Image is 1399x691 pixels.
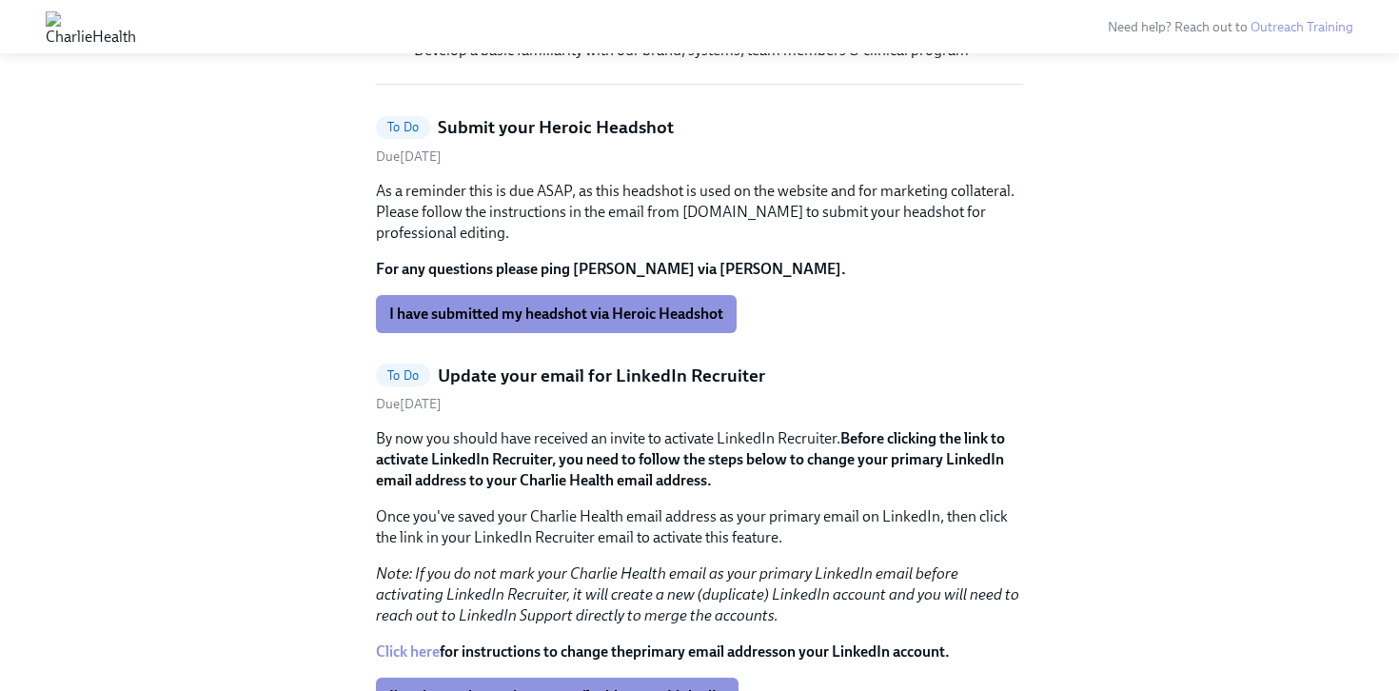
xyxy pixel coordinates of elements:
span: I have submitted my headshot via Heroic Headshot [389,305,723,324]
h5: Update your email for LinkedIn Recruiter [438,364,765,388]
strong: Before clicking the link to activate LinkedIn Recruiter, you need to follow the steps below to ch... [376,429,1005,489]
a: Outreach Training [1251,19,1353,35]
em: Note: If you do not mark your Charlie Health email as your primary LinkedIn email before activati... [376,564,1019,624]
a: To DoSubmit your Heroic HeadshotDue[DATE] [376,115,1023,166]
h5: Submit your Heroic Headshot [438,115,674,140]
img: CharlieHealth [46,11,136,42]
p: By now you should have received an invite to activate LinkedIn Recruiter. [376,428,1023,491]
strong: For any questions please ping [PERSON_NAME] via [PERSON_NAME]. [376,260,846,278]
a: To DoUpdate your email for LinkedIn RecruiterDue[DATE] [376,364,1023,414]
strong: primary email address [633,642,778,661]
span: To Do [376,368,430,383]
span: Friday, October 10th 2025, 10:00 am [376,148,442,165]
span: To Do [376,120,430,134]
strong: for instructions to change the on your LinkedIn account. [376,642,950,661]
p: As a reminder this is due ASAP, as this headshot is used on the website and for marketing collate... [376,181,1023,244]
span: Saturday, October 11th 2025, 10:00 am [376,396,442,412]
button: I have submitted my headshot via Heroic Headshot [376,295,737,333]
p: Once you've saved your Charlie Health email address as your primary email on LinkedIn, then click... [376,506,1023,548]
a: Click here [376,642,440,661]
span: Need help? Reach out to [1108,19,1353,35]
